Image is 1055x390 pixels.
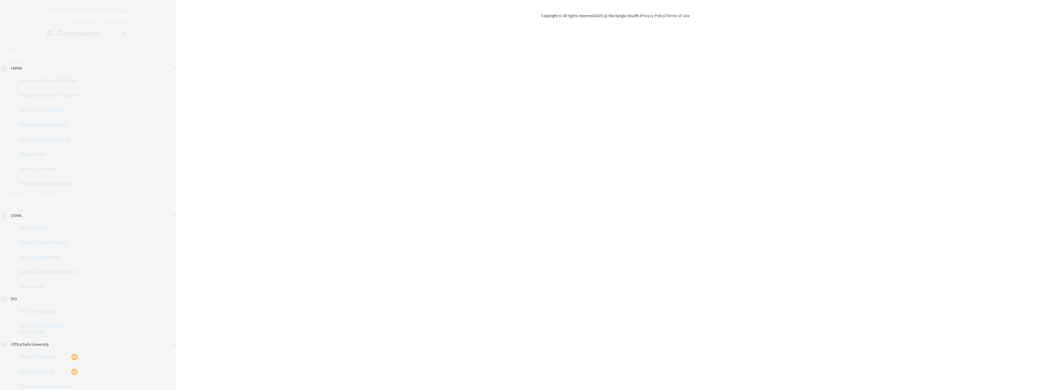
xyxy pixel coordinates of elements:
[4,122,88,128] p: Business Associates
[4,383,88,389] p: Continuing Education
[4,181,88,187] p: HIPAA Risk Assessment
[4,151,88,157] p: Resources
[4,92,88,98] p: Documents and Policies
[4,254,88,261] p: Self-Assessment
[641,14,665,18] a: Privacy Policy
[4,323,88,335] p: Merchant Savings Calculator
[11,212,21,219] p: OSHA
[4,240,88,246] p: Safety Data Sheets
[11,65,22,72] p: HIPAA
[71,353,78,361] img: warning-circle.0cc9ac19.png
[46,10,130,22] img: PMB logo
[27,52,59,60] p: Learn More!
[57,29,100,38] h4: Compliance
[4,78,88,84] p: Documents and Policies
[4,225,88,231] p: Documents
[4,284,88,290] p: Resources
[4,107,88,113] p: Report an Incident
[4,269,88,275] p: Injury and Illness Report
[8,52,24,60] p: HIPAA
[8,195,24,202] p: OSHA
[4,137,88,143] p: Emergency Planning
[11,341,49,348] p: OfficeSafe University
[4,354,55,360] p: HIPAA Training
[4,369,54,375] p: OSHA Training
[4,166,88,172] p: HIPAA Checklist
[27,195,59,202] p: Learn More!
[4,308,88,315] p: PCI Compliance
[666,14,690,18] a: Terms of Use
[11,295,17,303] p: PCI
[504,6,727,26] div: Copyright © All rights reserved 2025 @ Rectangle Health | |
[71,368,78,376] img: warning-circle.0cc9ac19.png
